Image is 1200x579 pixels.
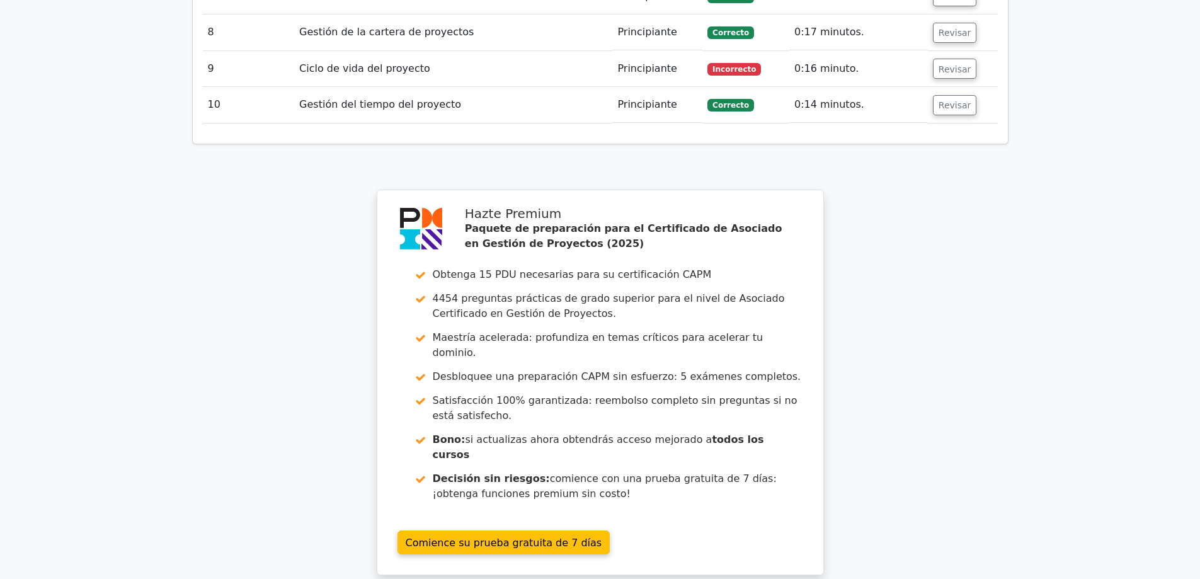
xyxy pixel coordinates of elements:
[617,26,677,38] font: Principiante
[712,101,749,110] font: Correcto
[208,62,214,74] font: 9
[299,26,474,38] font: Gestión de la cartera de proyectos
[939,64,971,74] font: Revisar
[794,98,864,110] font: 0:14 minutos.
[208,98,220,110] font: 10
[617,98,677,110] font: Principiante
[617,62,677,74] font: Principiante
[794,62,859,74] font: 0:16 minuto.
[712,28,749,37] font: Correcto
[794,26,864,38] font: 0:17 minutos.
[208,26,214,38] font: 8
[712,65,756,74] font: Incorrecto
[939,100,971,110] font: Revisar
[933,23,977,43] button: Revisar
[933,95,977,115] button: Revisar
[939,28,971,38] font: Revisar
[933,59,977,79] button: Revisar
[299,62,430,74] font: Ciclo de vida del proyecto
[299,98,461,110] font: Gestión del tiempo del proyecto
[397,530,610,555] a: Comience su prueba gratuita de 7 días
